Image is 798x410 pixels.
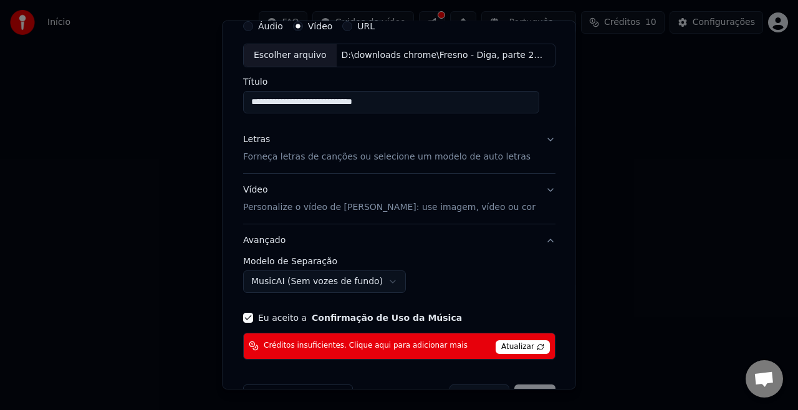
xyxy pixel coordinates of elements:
p: Forneça letras de canções ou selecione um modelo de auto letras [243,151,531,163]
button: VídeoPersonalize o vídeo de [PERSON_NAME]: use imagem, vídeo ou cor [243,174,555,224]
label: Modelo de Separação [243,257,555,265]
p: Personalize o vídeo de [PERSON_NAME]: use imagem, vídeo ou cor [243,201,536,214]
span: Créditos insuficientes. Clique aqui para adicionar mais [264,341,468,351]
button: Avançado [243,224,555,257]
div: Avançado [243,257,555,303]
button: LetrasForneça letras de canções ou selecione um modelo de auto letras [243,123,555,173]
label: Áudio [258,22,283,31]
label: URL [357,22,375,31]
div: Vídeo [243,184,536,214]
div: Letras [243,133,270,146]
label: Eu aceito a [258,313,462,322]
button: Eu aceito a [312,313,462,322]
button: Cancelar [449,384,509,407]
label: Vídeo [307,22,332,31]
div: D:\downloads chrome\Fresno - Diga, parte 2 Studio62 - ProjetoStudio62 (1080p, h264, youtube) (1).mp4 [336,49,548,62]
label: Título [243,77,555,86]
span: Atualizar [496,340,550,354]
div: Escolher arquivo [244,44,337,67]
